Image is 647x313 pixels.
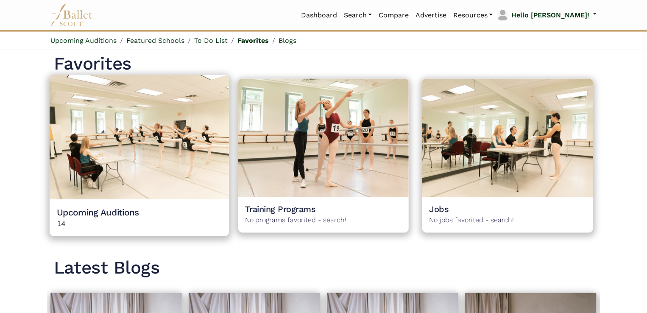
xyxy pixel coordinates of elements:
[54,257,593,280] h1: Latest Blogs
[511,10,589,21] p: Hello [PERSON_NAME]!
[57,207,222,218] h4: Upcoming Auditions
[238,79,409,198] img: ...
[429,204,586,215] h4: Jobs
[422,79,593,198] img: ...
[412,6,450,24] a: Advertise
[429,215,586,226] span: No jobs favorited - search!
[194,36,228,45] a: To Do List
[245,215,402,226] span: No programs favorited - search!
[298,6,340,24] a: Dashboard
[54,52,593,75] h1: Favorites
[375,6,412,24] a: Compare
[50,36,117,45] a: Upcoming Auditions
[50,75,229,199] img: ...
[279,36,296,45] a: Blogs
[126,36,184,45] a: Featured Schools
[450,6,496,24] a: Resources
[497,9,509,21] img: profile picture
[496,8,597,22] a: profile picture Hello [PERSON_NAME]!
[245,204,402,215] h4: Training Programs
[57,218,222,229] span: 14
[340,6,375,24] a: Search
[237,36,269,45] a: Favorites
